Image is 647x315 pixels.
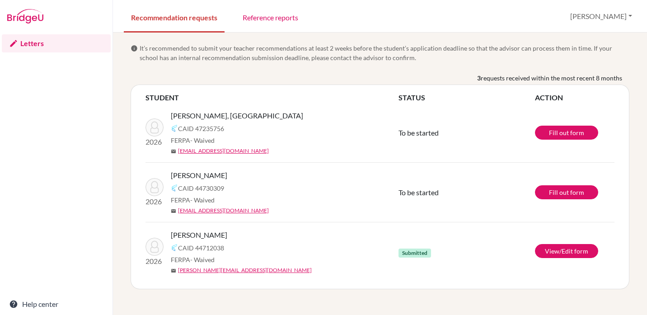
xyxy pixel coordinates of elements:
[145,256,164,267] p: 2026
[535,244,598,258] a: View/Edit form
[171,149,176,154] span: mail
[477,73,481,83] b: 3
[171,208,176,214] span: mail
[171,255,215,264] span: FERPA
[235,1,305,33] a: Reference reports
[190,196,215,204] span: - Waived
[171,110,303,121] span: [PERSON_NAME], [GEOGRAPHIC_DATA]
[7,9,43,24] img: Bridge-U
[145,238,164,256] img: Rudelman, Joana
[566,8,636,25] button: [PERSON_NAME]
[535,185,598,199] a: Fill out form
[190,136,215,144] span: - Waived
[145,136,164,147] p: 2026
[131,45,138,52] span: info
[399,92,535,103] th: STATUS
[535,92,614,103] th: ACTION
[171,244,178,251] img: Common App logo
[171,184,178,192] img: Common App logo
[481,73,622,83] span: requests received within the most recent 8 months
[178,147,269,155] a: [EMAIL_ADDRESS][DOMAIN_NAME]
[399,188,439,197] span: To be started
[171,230,227,240] span: [PERSON_NAME]
[140,43,629,62] span: It’s recommended to submit your teacher recommendations at least 2 weeks before the student’s app...
[399,128,439,137] span: To be started
[2,295,111,313] a: Help center
[171,136,215,145] span: FERPA
[171,268,176,273] span: mail
[171,170,227,181] span: [PERSON_NAME]
[178,183,224,193] span: CAID 44730309
[178,266,312,274] a: [PERSON_NAME][EMAIL_ADDRESS][DOMAIN_NAME]
[145,118,164,136] img: Powell, Malaya
[535,126,598,140] a: Fill out form
[145,178,164,196] img: Kim, Hyunmin
[124,1,225,33] a: Recommendation requests
[178,243,224,253] span: CAID 44712038
[178,207,269,215] a: [EMAIL_ADDRESS][DOMAIN_NAME]
[171,125,178,132] img: Common App logo
[145,196,164,207] p: 2026
[399,249,431,258] span: Submitted
[145,92,399,103] th: STUDENT
[178,124,224,133] span: CAID 47235756
[171,195,215,205] span: FERPA
[190,256,215,263] span: - Waived
[2,34,111,52] a: Letters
